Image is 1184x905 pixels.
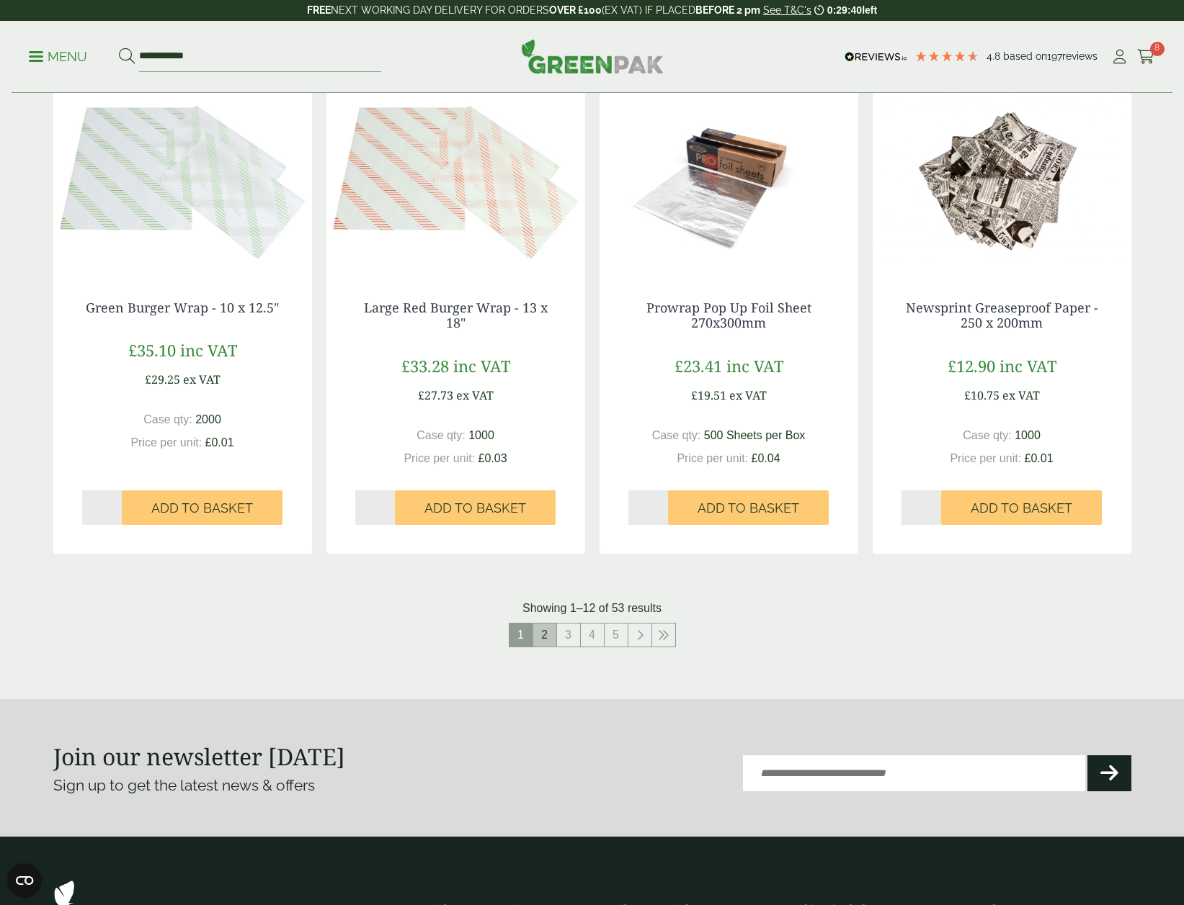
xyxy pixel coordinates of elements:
[1000,355,1056,377] span: inc VAT
[533,623,556,647] a: 2
[950,452,1021,464] span: Price per unit:
[729,387,767,403] span: ex VAT
[468,429,494,441] span: 1000
[122,490,282,525] button: Add to Basket
[128,339,176,361] span: £35.10
[605,623,628,647] a: 5
[677,452,748,464] span: Price per unit:
[183,372,221,387] span: ex VAT
[1150,42,1165,56] span: 8
[752,452,780,464] span: £0.04
[873,91,1131,271] img: Newsprint Greaseproof Paper - 250 x 200mm-0
[963,429,1012,441] span: Case qty:
[906,299,1098,332] a: Newsprint Greaseproof Paper - 250 x 200mm
[948,355,995,377] span: £12.90
[1003,50,1047,62] span: Based on
[698,500,799,516] span: Add to Basket
[726,355,783,377] span: inc VAT
[691,387,726,403] span: £19.51
[549,4,602,16] strong: OVER £100
[29,48,87,63] a: Menu
[401,355,449,377] span: £33.28
[417,429,466,441] span: Case qty:
[151,500,253,516] span: Add to Basket
[581,623,604,647] a: 4
[964,387,1000,403] span: £10.75
[971,500,1072,516] span: Add to Basket
[180,339,237,361] span: inc VAT
[143,413,192,426] span: Case qty:
[941,490,1102,525] button: Add to Basket
[668,490,829,525] button: Add to Basket
[53,741,345,772] strong: Join our newsletter [DATE]
[862,4,877,16] span: left
[600,91,858,271] img: GP3830014A Pro Foil Sheets Box open with single sheet
[845,52,907,62] img: REVIEWS.io
[521,39,664,73] img: GreenPak Supplies
[195,413,221,426] span: 2000
[53,91,312,271] img: Large Green wrap
[86,299,279,316] a: Green Burger Wrap - 10 x 12.5"
[827,4,862,16] span: 0:29:40
[326,91,585,271] img: Red Burger wrap
[1015,429,1041,441] span: 1000
[145,372,180,387] span: £29.25
[695,4,760,16] strong: BEFORE 2 pm
[704,429,806,441] span: 500 Sheets per Box
[987,50,1003,62] span: 4.8
[646,299,811,332] a: Prowrap Pop Up Foil Sheet 270x300mm
[404,452,475,464] span: Price per unit:
[675,355,722,377] span: £23.41
[1002,387,1040,403] span: ex VAT
[509,623,533,647] span: 1
[1062,50,1098,62] span: reviews
[479,452,507,464] span: £0.03
[557,623,580,647] a: 3
[652,429,701,441] span: Case qty:
[763,4,811,16] a: See T&C's
[7,863,42,898] button: Open CMP widget
[53,774,538,797] p: Sign up to get the latest news & offers
[130,436,202,449] span: Price per unit:
[1137,50,1155,64] i: Cart
[364,299,548,332] a: Large Red Burger Wrap - 13 x 18"
[914,50,979,63] div: 4.79 Stars
[424,500,526,516] span: Add to Basket
[205,436,234,449] span: £0.01
[522,600,662,617] p: Showing 1–12 of 53 results
[1025,452,1054,464] span: £0.01
[418,387,453,403] span: £27.73
[29,48,87,66] p: Menu
[1137,46,1155,68] a: 8
[456,387,494,403] span: ex VAT
[307,4,331,16] strong: FREE
[453,355,510,377] span: inc VAT
[1110,50,1129,64] i: My Account
[1047,50,1062,62] span: 197
[395,490,556,525] button: Add to Basket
